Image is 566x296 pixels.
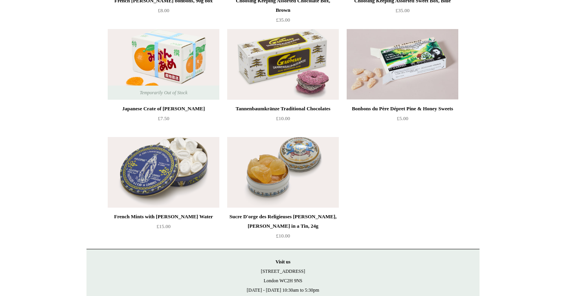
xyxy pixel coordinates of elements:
[227,137,339,208] a: Sucre D'orge des Religieuses de Moret, Barley Sweets in a Tin, 24g Sucre D'orge des Religieuses d...
[395,7,410,13] span: £35.00
[347,29,458,100] a: Bonbons du Père Dépret Pine & Honey Sweets Bonbons du Père Dépret Pine & Honey Sweets
[158,7,169,13] span: £8.00
[108,104,219,136] a: Japanese Crate of [PERSON_NAME] £7.50
[347,29,458,100] img: Bonbons du Père Dépret Pine & Honey Sweets
[156,223,171,229] span: £15.00
[229,212,337,231] div: Sucre D'orge des Religieuses [PERSON_NAME], [PERSON_NAME] in a Tin, 24g
[227,212,339,244] a: Sucre D'orge des Religieuses [PERSON_NAME], [PERSON_NAME] in a Tin, 24g £10.00
[108,29,219,100] img: Japanese Crate of Clementine Sweets
[108,137,219,208] img: French Mints with Lourdes Water
[227,29,339,100] a: Tannenbaumkränze Traditional Chocolates Tannenbaumkränze Traditional Chocolates
[132,86,195,100] span: Temporarily Out of Stock
[227,104,339,136] a: Tannenbaumkränze Traditional Chocolates £10.00
[108,137,219,208] a: French Mints with Lourdes Water French Mints with Lourdes Water
[397,115,408,121] span: £5.00
[229,104,337,113] div: Tannenbaumkränze Traditional Chocolates
[276,259,290,265] strong: Visit us
[276,17,290,23] span: £35.00
[227,29,339,100] img: Tannenbaumkränze Traditional Chocolates
[276,115,290,121] span: £10.00
[158,115,169,121] span: £7.50
[227,137,339,208] img: Sucre D'orge des Religieuses de Moret, Barley Sweets in a Tin, 24g
[276,233,290,239] span: £10.00
[110,212,217,221] div: French Mints with [PERSON_NAME] Water
[349,104,456,113] div: Bonbons du Père Dépret Pine & Honey Sweets
[108,212,219,244] a: French Mints with [PERSON_NAME] Water £15.00
[347,104,458,136] a: Bonbons du Père Dépret Pine & Honey Sweets £5.00
[108,29,219,100] a: Japanese Crate of Clementine Sweets Japanese Crate of Clementine Sweets Temporarily Out of Stock
[110,104,217,113] div: Japanese Crate of [PERSON_NAME]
